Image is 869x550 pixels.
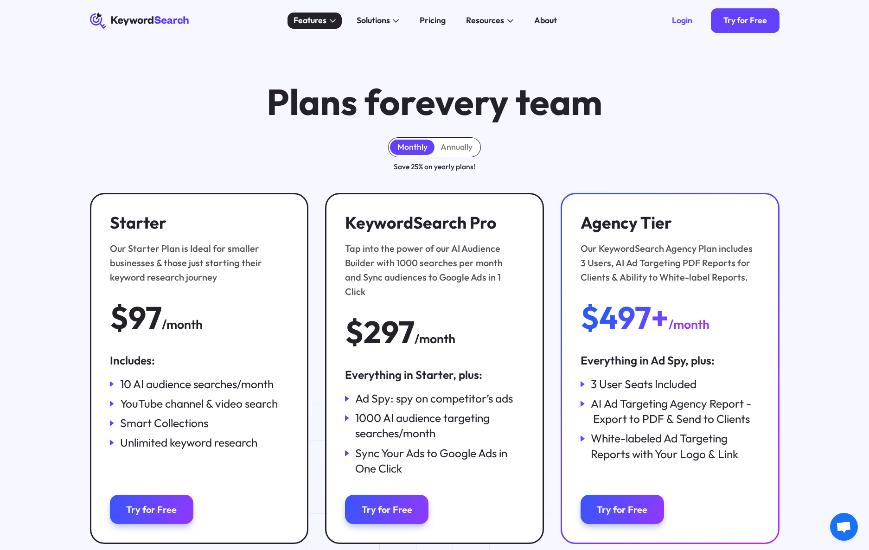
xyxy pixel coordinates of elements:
div: Resources [466,14,504,27]
div: Ad Spy: spy on competitor’s ads [355,391,513,406]
a: Login [659,8,704,33]
a: Try for Free [110,495,193,524]
span: every team [415,79,602,124]
div: $297 [345,315,415,348]
div: $497+ [581,301,669,334]
div: About [534,14,557,27]
div: Try for Free [597,504,647,515]
div: Login [672,15,692,26]
div: 1000 AI audience targeting searches/month [355,410,524,441]
a: About [528,13,563,29]
div: /month [415,329,455,349]
a: Try for Free [345,495,428,524]
div: Sync Your Ads to Google Ads in One Click [355,446,524,477]
div: AI Ad Targeting Agency Report - Export to PDF & Send to Clients [591,396,760,427]
h3: KeywordSearch Pro [345,213,518,232]
div: /month [669,315,709,334]
div: Monthly [397,142,428,152]
div: Our KeywordSearch Agency Plan includes 3 Users, AI Ad Targeting PDF Reports for Clients & Ability... [581,241,754,285]
div: Try for Free [723,15,767,26]
div: $97 [110,301,162,334]
a: Try for Free [711,8,779,33]
div: Our Starter Plan is Ideal for smaller businesses & those just starting their keyword research jou... [110,241,283,285]
div: Smart Collections [120,416,208,431]
div: /month [162,315,203,334]
div: Everything in Starter, plus: [345,367,524,383]
div: Save 25% on yearly plans! [394,161,475,172]
div: Tap into the power of our AI Audience Builder with 1000 searches per month and Sync audiences to ... [345,241,518,299]
div: YouTube channel & video search [120,396,278,411]
a: Try for Free [581,495,664,524]
div: Solutions [357,14,390,27]
div: Try for Free [362,504,412,515]
div: Pricing [420,14,446,27]
h3: Agency Tier [581,213,754,232]
div: Everything in Ad Spy, plus: [581,353,760,368]
div: Unlimited keyword research [120,435,257,450]
div: 3 User Seats Included [591,377,696,392]
div: White-labeled Ad Targeting Reports with Your Logo & Link [591,431,760,462]
a: Pricing [414,13,452,29]
h3: Starter [110,213,283,232]
div: Features [294,14,326,27]
div: Open chat [830,513,858,541]
div: Try for Free [126,504,177,515]
div: Includes: [110,353,289,368]
div: Annually [441,142,473,152]
div: 10 AI audience searches/month [120,377,274,392]
h1: Plans for [267,83,602,121]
